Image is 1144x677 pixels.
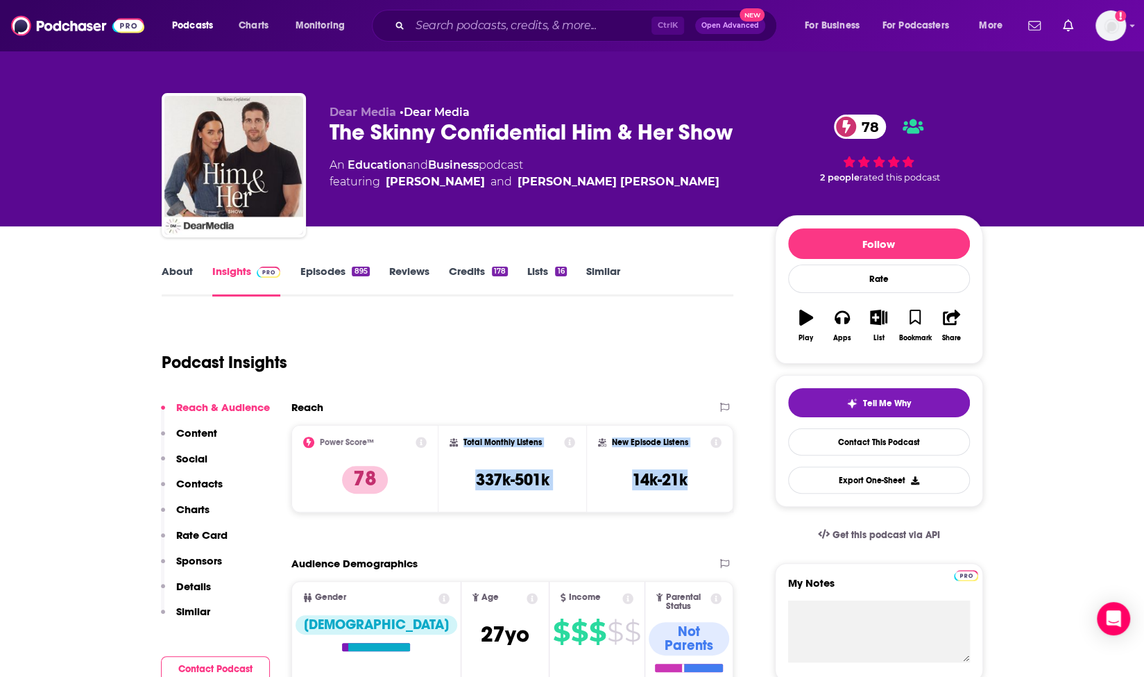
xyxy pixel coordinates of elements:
a: Lists16 [527,265,566,296]
p: Details [176,580,211,593]
a: Credits178 [449,265,508,296]
div: Rate [788,265,970,293]
a: Similar [586,265,620,296]
img: User Profile [1095,10,1126,41]
p: Social [176,452,207,465]
button: open menu [162,15,231,37]
p: Content [176,426,217,440]
p: Reach & Audience [176,401,270,414]
img: tell me why sparkle [846,398,857,409]
span: Logged in as CaveHenricks [1095,10,1126,41]
button: open menu [873,15,969,37]
button: Open AdvancedNew [695,17,765,34]
span: For Business [805,16,860,35]
svg: Add a profile image [1115,10,1126,22]
div: Share [942,334,961,342]
span: Parental Status [665,593,708,611]
label: My Notes [788,576,970,601]
div: Bookmark [898,334,931,342]
div: An podcast [330,157,719,190]
div: Not Parents [649,622,730,655]
a: About [162,265,193,296]
div: [PERSON_NAME] [PERSON_NAME] [518,174,719,190]
a: Michael Bosstick [386,174,485,190]
span: $ [624,621,640,643]
p: Contacts [176,477,223,490]
a: Charts [230,15,277,37]
button: Apps [824,301,860,351]
img: The Skinny Confidential Him & Her Show [164,96,303,235]
a: 78 [834,115,886,139]
div: 895 [352,267,369,276]
button: Share [933,301,969,351]
button: Social [161,452,207,478]
button: open menu [795,15,877,37]
span: 78 [848,115,886,139]
button: Similar [161,605,210,630]
span: Gender [315,593,346,602]
div: 16 [555,267,566,276]
span: Income [569,593,601,602]
a: Show notifications dropdown [1023,14,1046,37]
p: Rate Card [176,528,228,542]
a: Dear Media [404,106,470,119]
span: $ [589,621,606,643]
button: Bookmark [897,301,933,351]
h2: Total Monthly Listens [463,437,542,447]
p: Sponsors [176,554,222,567]
img: Podchaser - Follow, Share and Rate Podcasts [11,12,144,39]
span: Charts [239,16,268,35]
a: Contact This Podcast [788,428,970,455]
button: Show profile menu [1095,10,1126,41]
p: Charts [176,503,210,516]
span: Dear Media [330,106,396,119]
a: Show notifications dropdown [1057,14,1079,37]
h1: Podcast Insights [162,352,287,373]
button: open menu [969,15,1020,37]
span: Tell Me Why [863,398,911,409]
span: $ [571,621,588,643]
span: featuring [330,174,719,190]
button: Play [788,301,824,351]
span: rated this podcast [860,172,940,183]
div: Open Intercom Messenger [1097,602,1130,635]
span: 27 yo [481,621,529,648]
div: List [873,334,885,342]
a: InsightsPodchaser Pro [212,265,281,296]
button: Reach & Audience [161,401,270,426]
img: Podchaser Pro [257,267,281,278]
span: Podcasts [172,16,213,35]
h2: Audience Demographics [291,557,418,570]
span: Get this podcast via API [832,529,939,541]
h2: Reach [291,401,323,414]
span: and [490,174,512,190]
button: tell me why sparkleTell Me Why [788,388,970,417]
button: Follow [788,228,970,259]
span: $ [607,621,623,643]
button: Contacts [161,477,223,503]
span: Open Advanced [701,22,759,29]
a: Reviews [389,265,429,296]
span: and [407,158,428,172]
p: Similar [176,605,210,618]
div: 78 2 peoplerated this podcast [775,106,983,192]
span: New [740,8,765,22]
span: 2 people [820,172,860,183]
span: Ctrl K [651,17,684,35]
a: Get this podcast via API [807,518,951,552]
span: Monitoring [296,16,345,35]
h2: New Episode Listens [612,437,688,447]
a: Episodes895 [300,265,369,296]
button: List [860,301,896,351]
div: Apps [833,334,851,342]
span: $ [553,621,570,643]
span: Age [481,593,499,602]
input: Search podcasts, credits, & more... [410,15,651,37]
button: Export One-Sheet [788,467,970,494]
span: • [400,106,470,119]
div: [DEMOGRAPHIC_DATA] [296,615,457,635]
span: For Podcasters [882,16,949,35]
span: More [979,16,1002,35]
button: Sponsors [161,554,222,580]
